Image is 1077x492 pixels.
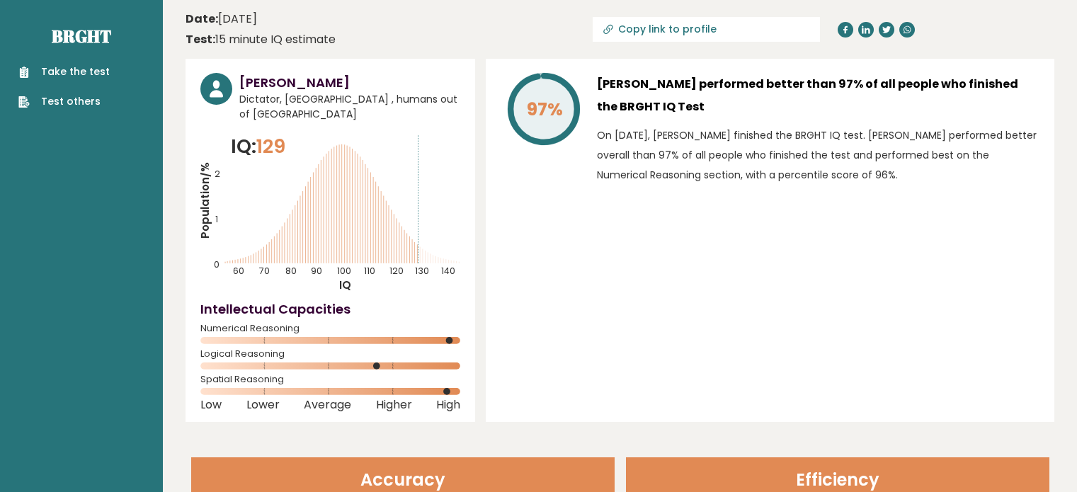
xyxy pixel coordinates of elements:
[364,265,375,277] tspan: 110
[200,402,222,408] span: Low
[215,213,218,225] tspan: 1
[441,265,455,277] tspan: 140
[259,265,270,277] tspan: 70
[376,402,412,408] span: Higher
[52,25,111,47] a: Brght
[186,11,257,28] time: [DATE]
[256,133,285,159] span: 129
[285,265,297,277] tspan: 80
[200,326,460,331] span: Numerical Reasoning
[304,402,351,408] span: Average
[597,125,1039,185] p: On [DATE], [PERSON_NAME] finished the BRGHT IQ test. [PERSON_NAME] performed better overall than ...
[215,168,220,180] tspan: 2
[200,351,460,357] span: Logical Reasoning
[389,265,404,277] tspan: 120
[231,132,285,161] p: IQ:
[597,73,1039,118] h3: [PERSON_NAME] performed better than 97% of all people who finished the BRGHT IQ Test
[339,278,351,292] tspan: IQ
[200,377,460,382] span: Spatial Reasoning
[214,258,220,270] tspan: 0
[186,31,215,47] b: Test:
[239,73,460,92] h3: [PERSON_NAME]
[234,265,245,277] tspan: 60
[337,265,351,277] tspan: 100
[436,402,460,408] span: High
[246,402,280,408] span: Lower
[186,31,336,48] div: 15 minute IQ estimate
[239,92,460,122] span: Dictator, [GEOGRAPHIC_DATA] , humans out of [GEOGRAPHIC_DATA]
[415,265,429,277] tspan: 130
[18,94,110,109] a: Test others
[198,162,212,239] tspan: Population/%
[18,64,110,79] a: Take the test
[527,97,563,122] tspan: 97%
[200,299,460,319] h4: Intellectual Capacities
[186,11,218,27] b: Date:
[311,265,322,277] tspan: 90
